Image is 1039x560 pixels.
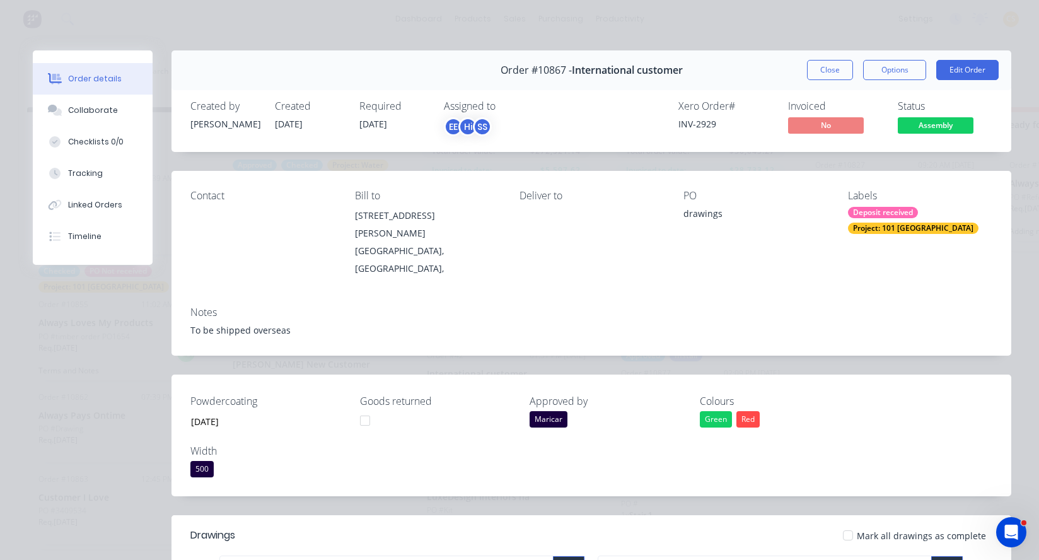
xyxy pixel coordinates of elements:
[848,190,992,202] div: Labels
[458,117,477,136] div: Hi
[700,394,857,409] label: Colours
[473,117,492,136] div: SS
[501,64,572,76] span: Order #10867 -
[33,126,153,158] button: Checklists 0/0
[519,190,664,202] div: Deliver to
[355,190,499,202] div: Bill to
[68,136,124,148] div: Checklists 0/0
[444,117,492,136] button: EEHiSS
[190,117,260,131] div: [PERSON_NAME]
[33,95,153,126] button: Collaborate
[678,100,773,112] div: Xero Order #
[736,411,760,428] div: Red
[683,190,828,202] div: PO
[848,223,978,234] div: Project: 101 [GEOGRAPHIC_DATA]
[355,207,499,277] div: [STREET_ADDRESS][PERSON_NAME][GEOGRAPHIC_DATA], [GEOGRAPHIC_DATA],
[68,73,122,85] div: Order details
[190,528,235,543] div: Drawings
[788,117,864,133] span: No
[683,207,828,225] div: drawings
[700,411,732,428] div: Green
[275,118,303,130] span: [DATE]
[807,60,853,80] button: Close
[68,168,103,179] div: Tracking
[530,394,687,409] label: Approved by
[68,199,122,211] div: Linked Orders
[898,117,973,133] span: Assembly
[33,221,153,252] button: Timeline
[190,324,992,337] div: To be shipped overseas
[33,158,153,189] button: Tracking
[848,207,918,218] div: Deposit received
[355,242,499,277] div: [GEOGRAPHIC_DATA], [GEOGRAPHIC_DATA],
[359,118,387,130] span: [DATE]
[996,517,1026,547] iframe: Intercom live chat
[898,100,992,112] div: Status
[33,63,153,95] button: Order details
[359,100,429,112] div: Required
[275,100,344,112] div: Created
[182,412,339,431] input: Enter date
[68,231,102,242] div: Timeline
[444,117,463,136] div: EE
[355,207,499,242] div: [STREET_ADDRESS][PERSON_NAME]
[190,306,992,318] div: Notes
[190,100,260,112] div: Created by
[190,190,335,202] div: Contact
[33,189,153,221] button: Linked Orders
[863,60,926,80] button: Options
[360,394,518,409] label: Goods returned
[936,60,999,80] button: Edit Order
[190,461,214,477] div: 500
[898,117,973,136] button: Assembly
[572,64,683,76] span: International customer
[857,529,986,542] span: Mark all drawings as complete
[68,105,118,116] div: Collaborate
[190,394,348,409] label: Powdercoating
[530,411,567,428] div: Maricar
[788,100,883,112] div: Invoiced
[678,117,773,131] div: INV-2929
[190,443,348,458] label: Width
[444,100,570,112] div: Assigned to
